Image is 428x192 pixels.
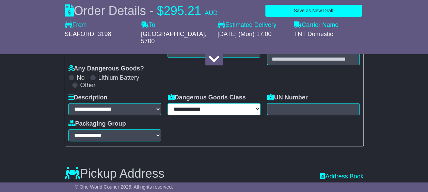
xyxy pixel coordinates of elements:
span: SEAFORD [65,31,94,37]
label: No [77,74,85,82]
button: Save as New Draft [265,5,362,17]
a: Address Book [320,173,363,180]
label: Any Dangerous Goods? [68,65,144,73]
span: AUD [205,10,218,16]
label: To [141,21,155,29]
div: [DATE] (Mon) 17:00 [218,31,287,38]
span: , 3198 [94,31,111,37]
label: Lithium Battery [98,74,139,82]
label: Other [80,82,96,89]
label: Dangerous Goods Class [168,94,245,101]
label: From [65,21,87,29]
label: Packaging Group [68,120,126,128]
span: 295.21 [164,4,201,18]
div: TNT Domestic [294,31,364,38]
label: Description [68,94,108,101]
span: $ [157,4,164,18]
div: Order Details - [65,3,218,18]
h3: Pickup Address [65,167,164,180]
span: , 5700 [141,31,206,45]
span: © One World Courier 2025. All rights reserved. [75,184,173,190]
span: [GEOGRAPHIC_DATA] [141,31,205,37]
label: Carrier Name [294,21,338,29]
label: UN Number [267,94,307,101]
label: Estimated Delivery [218,21,287,29]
